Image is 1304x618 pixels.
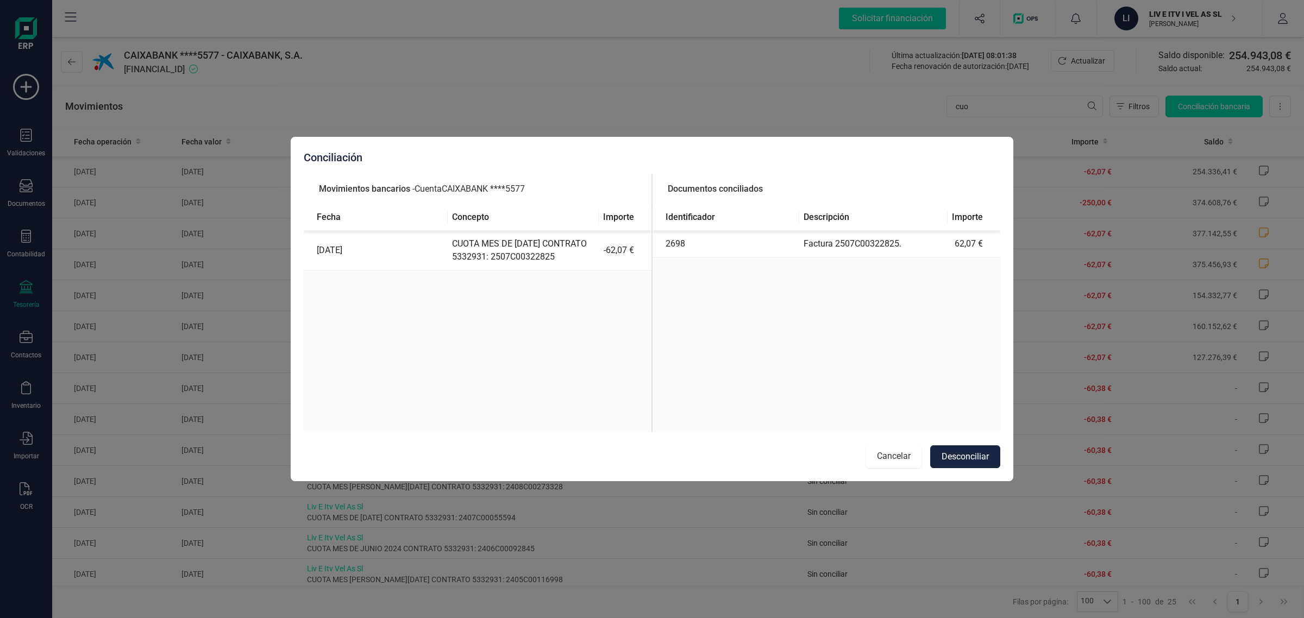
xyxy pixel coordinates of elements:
[448,204,599,231] th: Concepto
[930,445,1000,468] button: Desconciliar
[799,231,948,257] td: Factura 2507C00322825.
[866,445,921,468] button: Cancelar
[412,182,525,196] span: - Cuenta CAIXABANK ****5577
[599,204,651,231] th: Importe
[653,204,799,231] th: Identificador
[304,204,448,231] th: Fecha
[653,231,799,257] td: 2698
[448,231,599,270] td: CUOTA MES DE [DATE] CONTRATO 5332931: 2507C00322825
[668,182,763,196] span: Documentos conciliados
[799,204,948,231] th: Descripción
[304,150,1000,165] div: Conciliación
[599,231,651,270] td: -62,07 €
[948,231,1000,257] td: 62,07 €
[948,204,1000,231] th: Importe
[304,231,448,270] td: [DATE]
[319,182,410,196] span: Movimientos bancarios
